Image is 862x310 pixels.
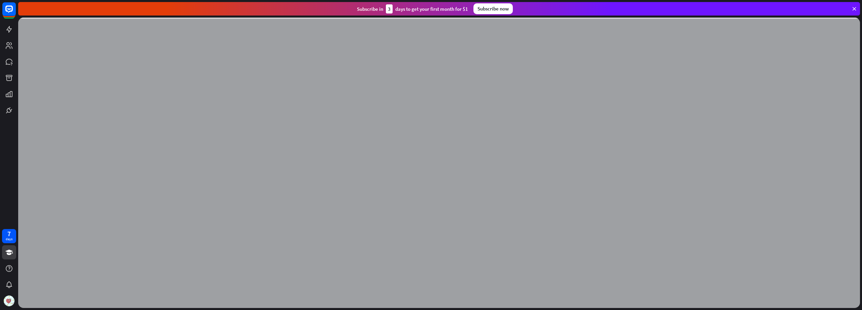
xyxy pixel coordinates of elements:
div: Subscribe now [473,3,513,14]
div: Subscribe in days to get your first month for $1 [357,4,468,13]
div: 7 [7,231,11,237]
a: 7 days [2,229,16,243]
div: days [6,237,12,242]
div: 3 [386,4,393,13]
